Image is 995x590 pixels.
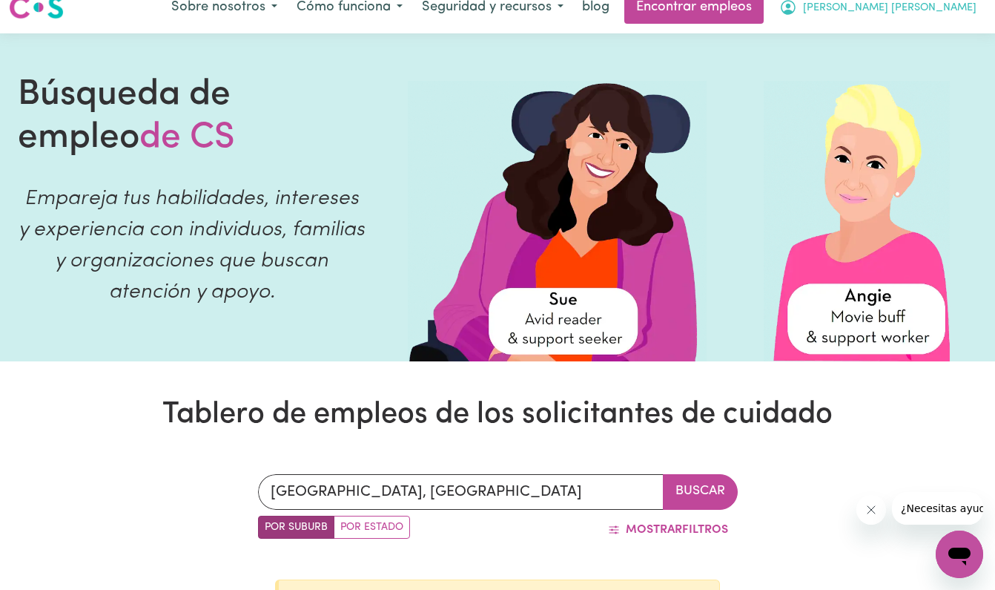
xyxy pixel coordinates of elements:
h1: Búsqueda de empleo [18,74,366,160]
label: Buscar por suburbio/código postal [258,516,334,539]
button: MOSTRARFILTROS [598,516,738,544]
label: Buscar por estado [334,516,410,539]
span: ¿Necesitas ayuda? [9,10,105,22]
button: BUSCAR [663,474,738,510]
iframe: Mensaje de la empresa [892,492,983,525]
input: Ingrese un suburbio o código postal [258,474,664,510]
span: de CS [139,120,235,156]
p: Empareja tus habilidades, intereses y experiencia con individuos, familias y organizaciones que b... [18,183,366,308]
span: MOSTRAR [626,524,682,536]
iframe: Botón para iniciar la ventana de mensajería [936,531,983,578]
iframe: Cerrar mensaje [856,495,886,525]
